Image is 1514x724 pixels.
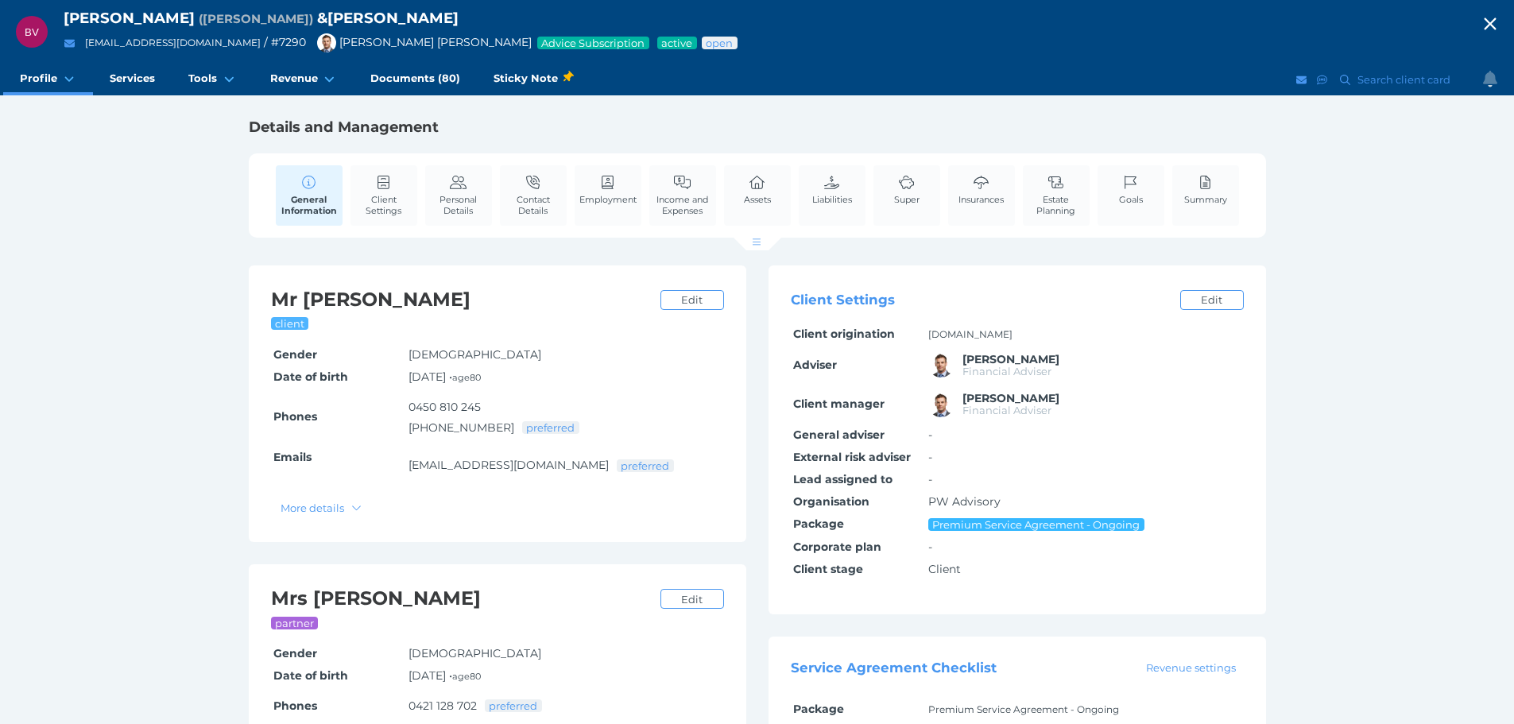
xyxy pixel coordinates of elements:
a: Edit [660,589,724,609]
a: Estate Planning [1023,165,1090,225]
span: Service package status: Active service agreement in place [660,37,694,49]
span: Premium Service Agreement - Ongoing [931,518,1141,531]
span: Super [894,194,920,205]
span: [DEMOGRAPHIC_DATA] [409,347,541,362]
a: Insurances [954,165,1008,214]
span: Corporate plan [793,540,881,554]
a: [EMAIL_ADDRESS][DOMAIN_NAME] [85,37,261,48]
span: - [928,450,932,464]
h2: Mr [PERSON_NAME] [271,288,652,312]
span: Emails [273,450,312,464]
span: General adviser [793,428,885,442]
span: External risk adviser [793,450,911,464]
span: More details [274,501,348,514]
span: Employment [579,194,637,205]
span: Client Settings [354,194,413,216]
span: Goals [1119,194,1143,205]
a: Assets [740,165,775,214]
span: Preferred name [199,11,313,26]
span: Services [110,72,155,85]
span: Financial Adviser [962,365,1051,377]
span: Documents (80) [370,72,460,85]
span: Client Settings [791,292,895,308]
span: PW Advisory [928,494,1001,509]
span: Package [793,517,844,531]
img: Brad Bond [317,33,336,52]
button: Search client card [1333,70,1458,90]
a: Summary [1180,165,1231,214]
a: Edit [660,290,724,310]
span: Search client card [1354,73,1458,86]
span: - [928,472,932,486]
span: Advice status: Review not yet booked in [705,37,734,49]
span: Income and Expenses [653,194,712,216]
span: Date of birth [273,668,348,683]
span: Revenue settings [1139,661,1242,674]
img: Brad Bond [928,352,954,377]
span: Service Agreement Checklist [791,660,997,676]
small: age 80 [452,372,481,383]
span: preferred [525,421,576,434]
span: Liabilities [812,194,852,205]
a: Documents (80) [354,64,477,95]
span: Adviser [793,358,837,372]
h2: Mrs [PERSON_NAME] [271,587,652,611]
span: [DEMOGRAPHIC_DATA] [409,646,541,660]
span: Client origination [793,327,895,341]
span: Summary [1184,194,1227,205]
a: Profile [3,64,93,95]
a: 0421 128 702 [409,699,477,713]
span: client [274,317,306,330]
span: Client stage [793,562,863,576]
div: Brian Vawser [16,16,48,48]
span: Edit [674,593,709,606]
a: Client Settings [350,165,417,225]
span: Revenue [270,72,318,85]
a: [PHONE_NUMBER] [409,420,514,435]
span: preferred [488,699,539,712]
button: Email [60,33,79,53]
span: Personal Details [429,194,488,216]
a: Income and Expenses [649,165,716,225]
span: Phones [273,699,317,713]
button: Email [1294,70,1310,90]
a: Super [890,165,924,214]
button: More details [273,498,370,517]
span: Profile [20,72,57,85]
span: Assets [744,194,771,205]
span: Gender [273,646,317,660]
a: Liabilities [808,165,856,214]
button: SMS [1315,70,1330,90]
span: Organisation [793,494,869,509]
span: Lead assigned to [793,472,893,486]
a: Services [93,64,172,95]
span: - [928,428,932,442]
a: Employment [575,165,641,214]
span: & [PERSON_NAME] [317,9,459,27]
span: [PERSON_NAME] [64,9,195,27]
h1: Details and Management [249,118,1266,137]
a: Personal Details [425,165,492,225]
a: Contact Details [500,165,567,225]
span: Edit [1194,293,1229,306]
a: Revenue settings [1138,660,1243,676]
span: partner [274,617,316,629]
a: Revenue [254,64,354,95]
span: Estate Planning [1027,194,1086,216]
span: [DATE] • [409,370,481,384]
a: Edit [1180,290,1244,310]
span: Brad Bond [962,352,1059,366]
a: Goals [1115,165,1147,214]
span: Edit [674,293,709,306]
span: [DATE] • [409,668,481,683]
span: Phones [273,409,317,424]
span: General Information [280,194,339,216]
a: 0450 810 245 [409,400,481,414]
span: preferred [620,459,671,472]
span: Financial Adviser [962,404,1051,416]
span: [PERSON_NAME] [PERSON_NAME] [309,35,532,49]
small: age 80 [452,671,481,682]
span: Date of birth [273,370,348,384]
a: [EMAIL_ADDRESS][DOMAIN_NAME] [409,458,609,472]
span: Brad Bond [962,391,1059,405]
